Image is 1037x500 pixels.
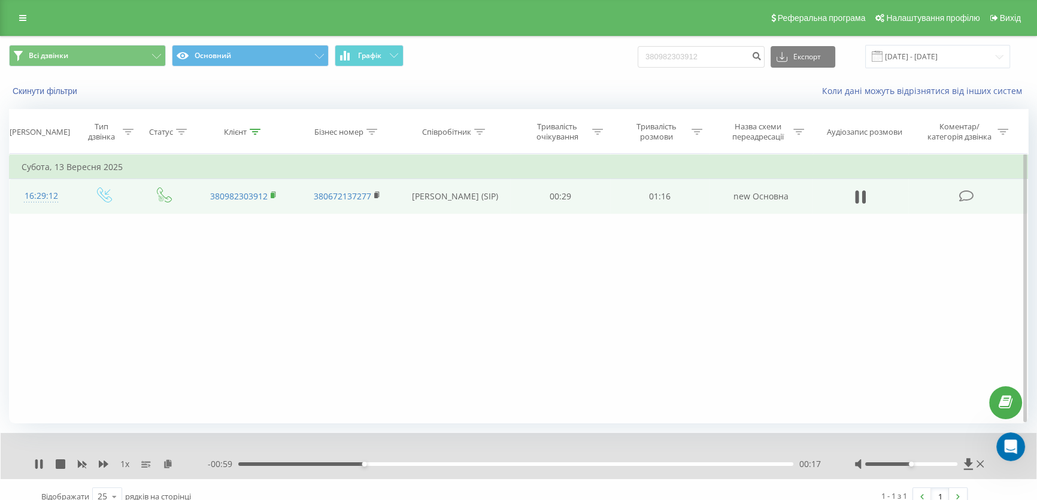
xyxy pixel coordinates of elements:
h1: Fin [58,5,72,14]
textarea: Повідомлення... [10,356,229,377]
a: Коли дані можуть відрізнятися вiд інших систем [822,85,1028,96]
button: Скинути фільтри [9,86,83,96]
p: Наші фахівці також можуть допомогти [58,14,184,32]
td: 01:16 [610,179,709,214]
a: 380982303912 [210,190,268,202]
span: Графік [358,51,381,60]
div: Дякую за звернення. Радий був допомогти! [19,81,187,105]
td: Субота, 13 Вересня 2025 [10,155,1028,179]
div: Тривалість очікування [525,122,589,142]
a: 380672137277 [314,190,371,202]
div: 16:29:12 [22,184,61,208]
div: Статус [149,127,173,137]
img: Profile image for Fin [34,9,53,28]
td: 00:29 [510,179,610,214]
button: Вибір емодзі [19,381,28,391]
span: Налаштування профілю [886,13,980,23]
div: Допоможіть користувачеві [PERSON_NAME] зрозуміти, як він справляється: [10,317,196,366]
div: Це все дякую Гарного дня. [91,39,230,65]
button: Завантажити вкладений файл [57,381,66,391]
span: Реферальна програма [778,13,866,23]
span: Всі дзвінки [29,51,68,60]
div: Дякую за звернення. Радий був допомогти!Обов'язково звертайтеся, якщо потрібна буде допомога або ... [10,74,196,307]
span: 00:17 [799,458,821,470]
div: Accessibility label [909,462,914,466]
button: Основний [172,45,329,66]
span: 1 x [120,458,129,470]
iframe: Intercom live chat [996,432,1025,461]
div: Закрити [210,7,232,29]
button: Графік [335,45,404,66]
button: Всі дзвінки [9,45,166,66]
div: Обов'язково звертайтеся, якщо потрібна буде допомога або ще виникнуть питання! [19,105,187,140]
div: Допоможіть користувачеві [PERSON_NAME] зрозуміти, як він справляється: [19,324,187,359]
span: - 00:59 [208,458,238,470]
button: go back [8,7,31,30]
div: Valerii каже… [10,74,230,317]
button: Головна [187,7,210,30]
div: Назва схеми переадресації [726,122,790,142]
div: Співробітник [422,127,471,137]
div: Accessibility label [362,462,367,466]
td: [PERSON_NAME] (SIP) [399,179,510,214]
button: вибір GIF-файлів [38,381,47,391]
div: Тип дзвінка [84,122,120,142]
button: Надіслати повідомлення… [205,377,225,396]
td: new Основна [709,179,813,214]
div: Бізнес номер [314,127,363,137]
div: Аудіозапис розмови [827,127,902,137]
div: Це все дякую Гарного дня. [101,46,220,58]
button: Start recording [76,381,86,391]
div: Fin каже… [10,317,230,368]
div: Клієнт [224,127,247,137]
div: [PERSON_NAME] [10,127,70,137]
button: Експорт [771,46,835,68]
input: Пошук за номером [638,46,765,68]
div: Коментар/категорія дзвінка [924,122,994,142]
div: Тривалість розмови [624,122,689,142]
span: Вихід [1000,13,1021,23]
div: Буренкова каже… [10,39,230,75]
